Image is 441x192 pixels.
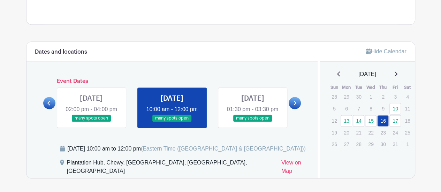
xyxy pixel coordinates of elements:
[402,103,413,114] p: 11
[55,78,289,85] h6: Event Dates
[365,84,377,91] th: Wed
[389,91,401,102] p: 3
[341,91,352,102] p: 29
[377,84,389,91] th: Thu
[340,84,352,91] th: Mon
[352,84,365,91] th: Tue
[377,103,389,114] p: 9
[328,127,340,138] p: 19
[402,127,413,138] p: 25
[377,115,389,126] a: 16
[341,139,352,149] p: 27
[353,139,364,149] p: 28
[389,84,401,91] th: Fri
[328,103,340,114] p: 5
[377,139,389,149] p: 30
[402,115,413,126] p: 18
[365,103,377,114] p: 8
[401,84,413,91] th: Sat
[389,127,401,138] p: 24
[281,159,309,178] a: View on Map
[353,103,364,114] p: 7
[328,91,340,102] p: 28
[365,91,377,102] p: 1
[353,127,364,138] p: 21
[389,103,401,114] a: 10
[68,145,306,153] div: [DATE] 10:00 am to 12:00 pm
[67,159,276,178] div: Plantation Hub, Chewy, [GEOGRAPHIC_DATA], [GEOGRAPHIC_DATA], [GEOGRAPHIC_DATA]
[341,115,352,126] a: 13
[377,127,389,138] p: 23
[341,127,352,138] p: 20
[402,139,413,149] p: 1
[402,91,413,102] p: 4
[353,91,364,102] p: 30
[365,139,377,149] p: 29
[365,115,377,126] a: 15
[389,115,401,126] a: 17
[35,49,87,55] h6: Dates and locations
[389,139,401,149] p: 31
[328,139,340,149] p: 26
[365,127,377,138] p: 22
[358,70,376,78] span: [DATE]
[377,91,389,102] p: 2
[141,146,306,152] span: (Eastern Time ([GEOGRAPHIC_DATA] & [GEOGRAPHIC_DATA]))
[341,103,352,114] p: 6
[328,84,340,91] th: Sun
[353,115,364,126] a: 14
[366,48,406,54] a: Hide Calendar
[328,115,340,126] p: 12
